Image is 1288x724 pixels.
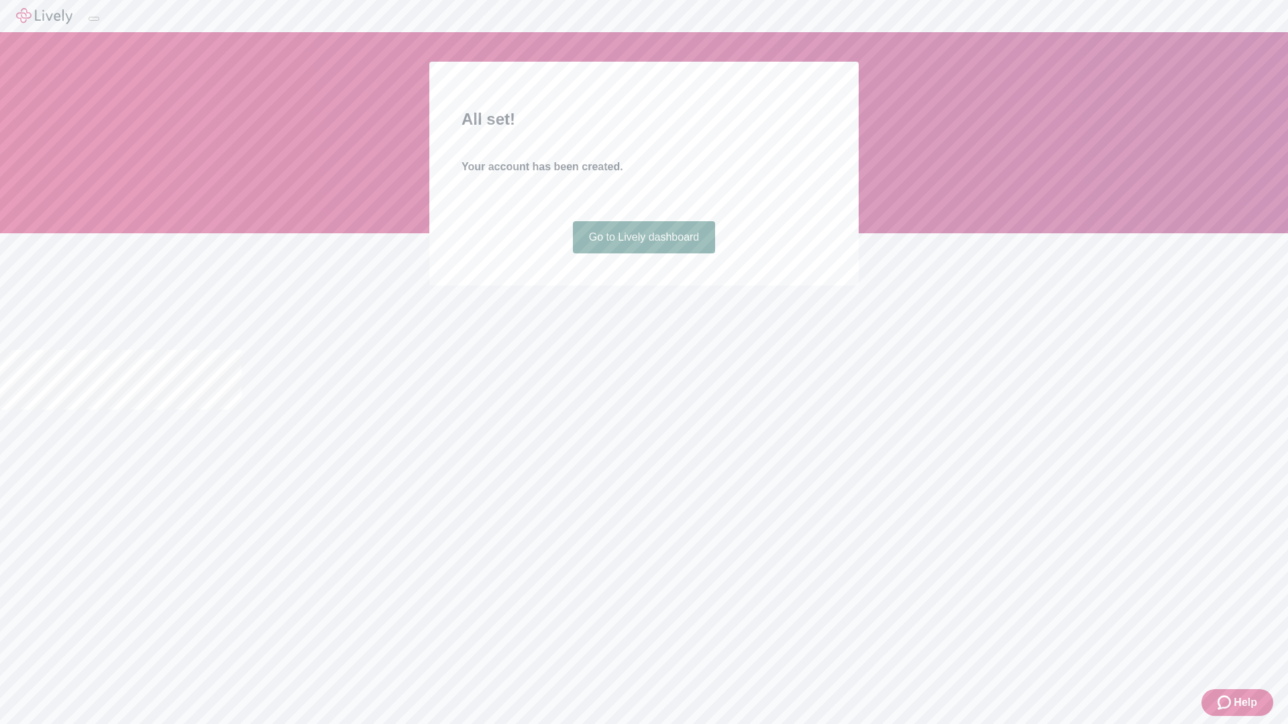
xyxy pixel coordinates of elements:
[573,221,716,253] a: Go to Lively dashboard
[462,107,826,131] h2: All set!
[16,8,72,24] img: Lively
[1201,689,1273,716] button: Zendesk support iconHelp
[1234,695,1257,711] span: Help
[1218,695,1234,711] svg: Zendesk support icon
[462,159,826,175] h4: Your account has been created.
[89,17,99,21] button: Log out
